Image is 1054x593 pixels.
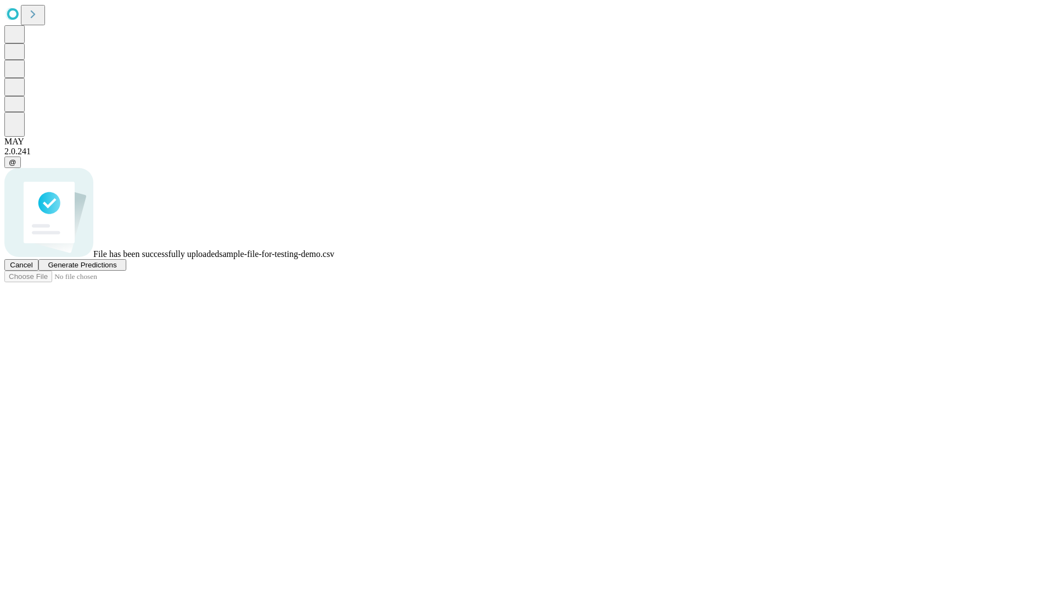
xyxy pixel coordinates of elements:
span: @ [9,158,16,166]
div: 2.0.241 [4,147,1050,156]
span: sample-file-for-testing-demo.csv [219,249,334,259]
span: File has been successfully uploaded [93,249,219,259]
div: MAY [4,137,1050,147]
button: Generate Predictions [38,259,126,271]
span: Generate Predictions [48,261,116,269]
span: Cancel [10,261,33,269]
button: @ [4,156,21,168]
button: Cancel [4,259,38,271]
